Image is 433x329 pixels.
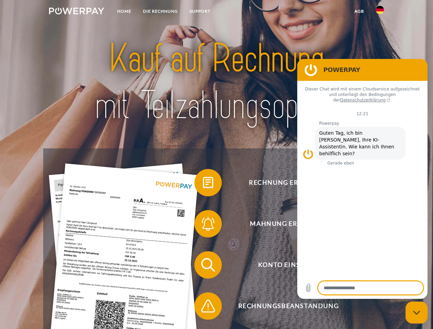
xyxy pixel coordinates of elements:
a: agb [349,5,370,17]
img: de [376,6,384,14]
button: Rechnung erhalten? [194,169,373,196]
img: qb_search.svg [200,256,217,273]
img: qb_bell.svg [200,215,217,232]
a: Home [111,5,137,17]
button: Konto einsehen [194,251,373,279]
iframe: Schaltfläche zum Öffnen des Messaging-Fensters; Konversation läuft [406,302,428,324]
span: Konto einsehen [204,251,372,279]
img: qb_warning.svg [200,297,217,315]
img: title-powerpay_de.svg [65,33,368,131]
span: Rechnung erhalten? [204,169,372,196]
span: Mahnung erhalten? [204,210,372,237]
span: Rechnungsbeanstandung [204,292,372,320]
a: SUPPORT [184,5,216,17]
button: Mahnung erhalten? [194,210,373,237]
img: logo-powerpay-white.svg [49,8,104,14]
button: Rechnungsbeanstandung [194,292,373,320]
iframe: Messaging-Fenster [297,59,428,299]
a: DIE RECHNUNG [137,5,184,17]
img: qb_bill.svg [200,174,217,191]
